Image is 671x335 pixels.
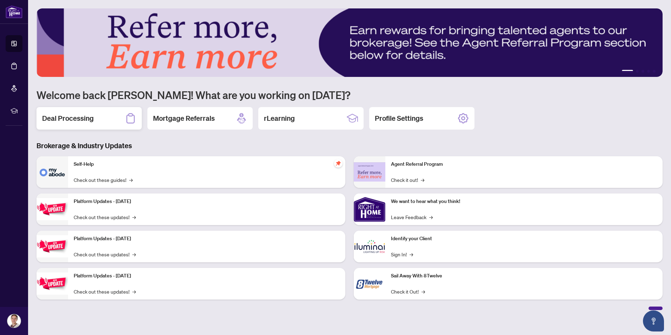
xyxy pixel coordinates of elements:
a: Check out these guides!→ [74,176,133,184]
h1: Welcome back [PERSON_NAME]! What are you working on [DATE]? [36,88,663,101]
p: Platform Updates - [DATE] [74,235,340,243]
a: Check it Out!→ [391,288,425,295]
h2: Mortgage Referrals [153,113,215,123]
span: → [410,250,413,258]
span: → [421,288,425,295]
button: 4 [647,70,650,73]
h3: Brokerage & Industry Updates [36,141,663,151]
a: Leave Feedback→ [391,213,433,221]
h2: Deal Processing [42,113,94,123]
p: We want to hear what you think! [391,198,657,205]
p: Platform Updates - [DATE] [74,272,340,280]
img: Profile Icon [7,314,21,328]
a: Sign In!→ [391,250,413,258]
img: Agent Referral Program [354,162,385,182]
img: Platform Updates - July 8, 2025 [36,235,68,257]
span: → [132,250,136,258]
p: Platform Updates - [DATE] [74,198,340,205]
button: 1 [622,70,633,73]
h2: rLearning [264,113,295,123]
button: 5 [653,70,656,73]
a: Check out these updates!→ [74,213,136,221]
img: Self-Help [36,156,68,188]
button: Open asap [643,310,664,331]
img: Sail Away With 8Twelve [354,268,385,300]
span: → [129,176,133,184]
p: Self-Help [74,160,340,168]
img: Slide 0 [36,8,663,77]
p: Identify your Client [391,235,657,243]
a: Check out these updates!→ [74,288,136,295]
button: 2 [636,70,639,73]
img: Platform Updates - June 23, 2025 [36,272,68,295]
span: → [429,213,433,221]
img: logo [6,5,22,18]
p: Agent Referral Program [391,160,657,168]
span: → [132,213,136,221]
p: Sail Away With 8Twelve [391,272,657,280]
button: 3 [642,70,644,73]
h2: Profile Settings [375,113,423,123]
img: We want to hear what you think! [354,193,385,225]
span: pushpin [334,159,343,167]
span: → [132,288,136,295]
a: Check out these updates!→ [74,250,136,258]
a: Check it out!→ [391,176,424,184]
span: → [421,176,424,184]
img: Platform Updates - July 21, 2025 [36,198,68,220]
img: Identify your Client [354,231,385,262]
